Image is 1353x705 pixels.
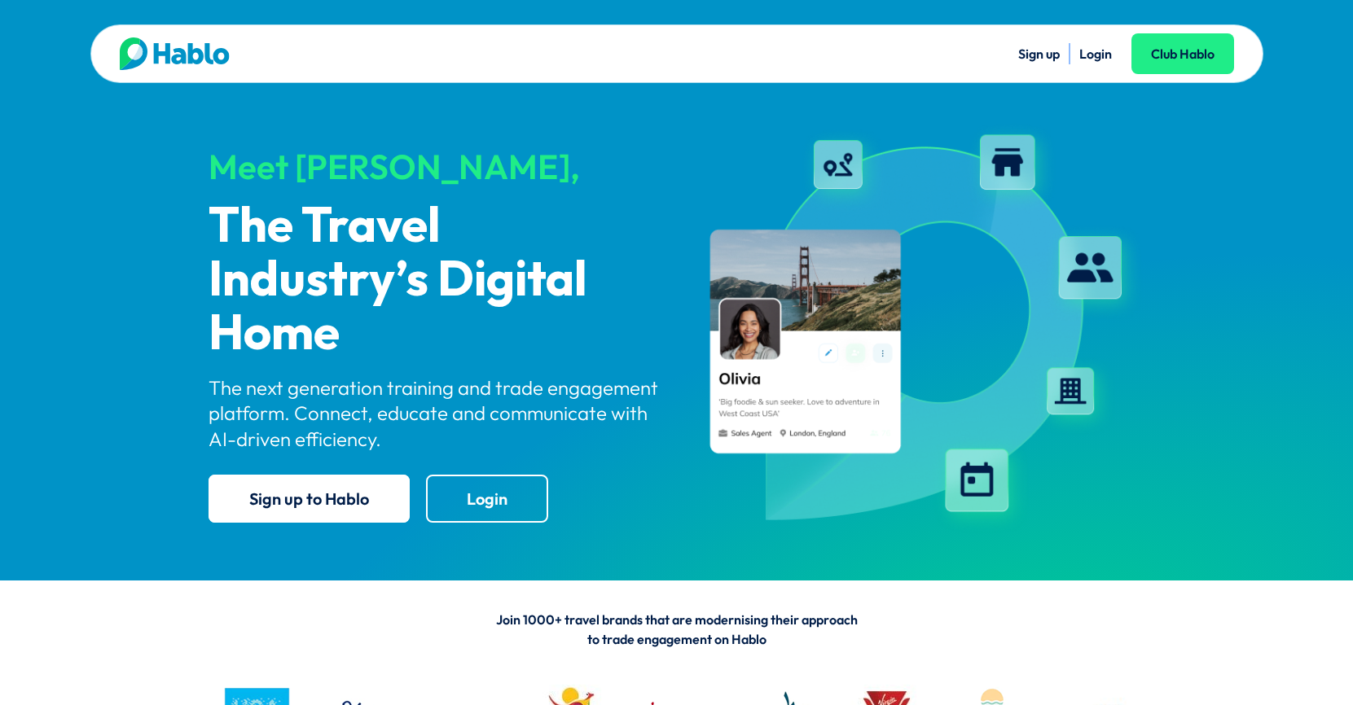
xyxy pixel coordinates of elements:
[496,611,858,647] span: Join 1000+ travel brands that are modernising their approach to trade engagement on Hablo
[1018,46,1060,62] a: Sign up
[691,121,1145,536] img: hablo-profile-image
[209,475,410,523] a: Sign up to Hablo
[1079,46,1112,62] a: Login
[120,37,230,70] img: Hablo logo main 2
[1131,33,1234,74] a: Club Hablo
[209,375,663,452] p: The next generation training and trade engagement platform. Connect, educate and communicate with...
[209,148,663,186] div: Meet [PERSON_NAME],
[426,475,548,523] a: Login
[209,200,663,361] p: The Travel Industry’s Digital Home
